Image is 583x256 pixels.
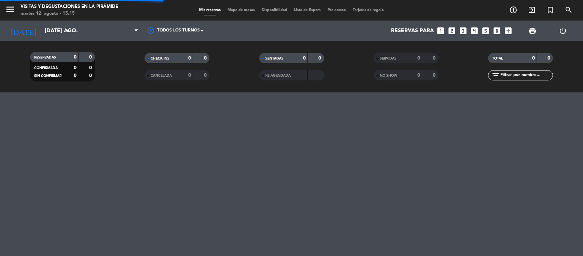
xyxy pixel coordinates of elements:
i: looks_3 [459,26,468,35]
strong: 0 [204,56,208,61]
i: looks_5 [481,26,490,35]
span: RE AGENDADA [265,74,291,77]
button: menu [5,4,15,17]
strong: 0 [433,56,437,61]
span: Mapa de mesas [224,8,258,12]
i: menu [5,4,15,14]
div: martes 12. agosto - 15:15 [20,10,118,17]
span: print [528,27,537,35]
i: looks_one [436,26,445,35]
strong: 0 [303,56,306,61]
span: Lista de Espera [291,8,324,12]
strong: 0 [89,65,93,70]
span: Disponibilidad [258,8,291,12]
i: search [565,6,573,14]
span: SENTADAS [265,57,283,60]
i: filter_list [491,71,500,79]
strong: 0 [89,73,93,78]
span: CHECK INS [151,57,169,60]
strong: 0 [532,56,535,61]
strong: 0 [74,73,77,78]
strong: 0 [74,55,77,60]
strong: 0 [204,73,208,78]
strong: 0 [188,56,191,61]
strong: 0 [433,73,437,78]
span: Tarjetas de regalo [349,8,387,12]
input: Filtrar por nombre... [500,72,553,79]
span: SERVIDAS [380,57,397,60]
i: turned_in_not [546,6,554,14]
strong: 0 [417,73,420,78]
span: CANCELADA [151,74,172,77]
i: exit_to_app [528,6,536,14]
strong: 0 [74,65,77,70]
span: TOTAL [492,57,503,60]
span: SIN CONFIRMAR [34,74,61,78]
i: add_circle_outline [509,6,517,14]
strong: 0 [417,56,420,61]
strong: 0 [188,73,191,78]
span: NO SHOW [380,74,397,77]
span: RESERVADAS [34,56,56,59]
i: looks_two [447,26,456,35]
div: Visitas y degustaciones en La Pirámide [20,3,118,10]
i: looks_6 [492,26,501,35]
i: [DATE] [5,23,41,38]
strong: 0 [89,55,93,60]
i: looks_4 [470,26,479,35]
span: Reservas para [391,28,434,34]
strong: 0 [318,56,322,61]
span: CONFIRMADA [34,66,58,70]
i: arrow_drop_down [64,27,72,35]
span: Pre-acceso [324,8,349,12]
strong: 0 [547,56,552,61]
i: add_box [504,26,513,35]
i: power_settings_new [559,27,567,35]
div: LOG OUT [547,21,578,41]
span: Mis reservas [196,8,224,12]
